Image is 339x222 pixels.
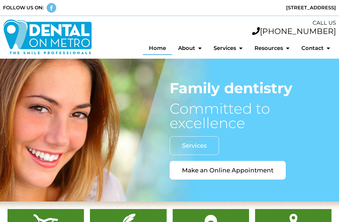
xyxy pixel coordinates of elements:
nav: Menu [98,41,336,55]
a: [PHONE_NUMBER] [252,26,336,36]
div: [STREET_ADDRESS] [173,4,336,11]
a: Make an Online Appointment [170,161,286,180]
span: Make an Online Appointment [182,167,273,173]
a: Home [143,41,172,55]
a: Services [208,41,248,55]
a: Resources [248,41,295,55]
div: FOLLOW US ON: [3,4,44,11]
a: Contact [295,41,336,55]
span: Services [182,143,207,149]
div: CALL US [98,19,336,27]
a: Services [170,136,219,155]
a: About [172,41,208,55]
